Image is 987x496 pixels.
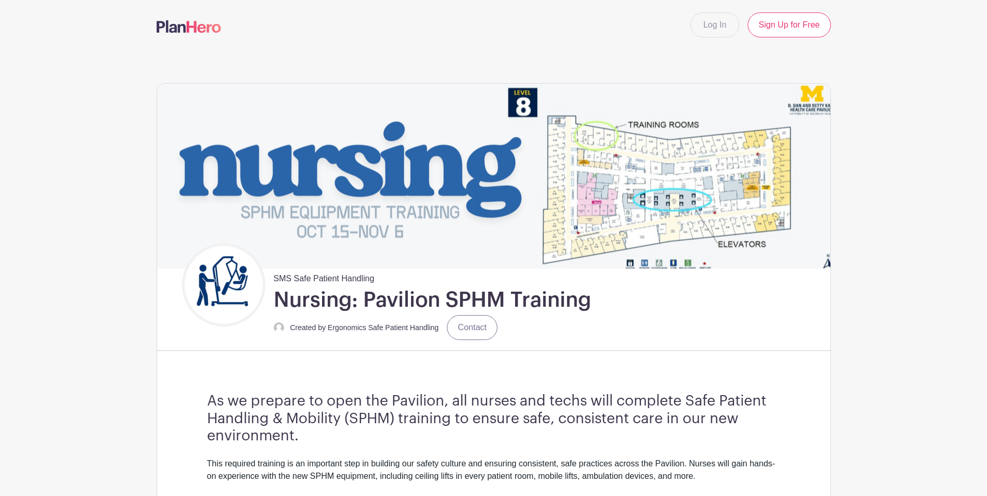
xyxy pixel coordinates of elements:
[748,12,830,37] a: Sign Up for Free
[207,393,780,445] h3: As we prepare to open the Pavilion, all nurses and techs will complete Safe Patient Handling & Mo...
[274,322,284,333] img: default-ce2991bfa6775e67f084385cd625a349d9dcbb7a52a09fb2fda1e96e2d18dcdb.png
[690,12,739,37] a: Log In
[447,315,497,340] a: Contact
[290,323,439,332] small: Created by Ergonomics Safe Patient Handling
[207,458,780,495] div: This required training is an important step in building our safety culture and ensuring consisten...
[157,20,221,33] img: logo-507f7623f17ff9eddc593b1ce0a138ce2505c220e1c5a4e2b4648c50719b7d32.svg
[157,84,830,268] img: event_banner_9715.png
[185,246,263,324] img: Untitled%20design.png
[274,268,375,285] span: SMS Safe Patient Handling
[274,287,591,313] h1: Nursing: Pavilion SPHM Training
